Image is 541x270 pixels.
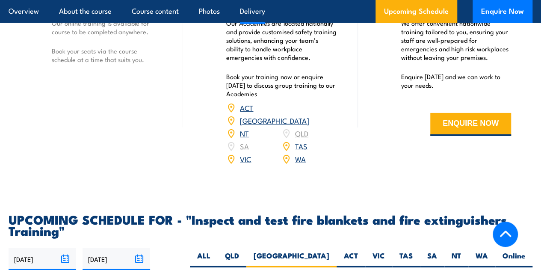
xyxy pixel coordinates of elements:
label: ACT [337,251,365,267]
p: Book your training now or enquire [DATE] to discuss group training to our Academies [226,72,336,98]
label: SA [420,251,444,267]
button: ENQUIRE NOW [430,113,511,136]
a: WA [295,154,306,164]
label: ALL [190,251,218,267]
label: [GEOGRAPHIC_DATA] [246,251,337,267]
label: VIC [365,251,392,267]
label: TAS [392,251,420,267]
a: VIC [240,154,251,164]
label: WA [468,251,495,267]
a: [GEOGRAPHIC_DATA] [240,115,309,125]
input: From date [9,248,76,270]
label: NT [444,251,468,267]
p: Book your seats via the course schedule at a time that suits you. [52,47,162,64]
p: Our online training is available for course to be completed anywhere. [52,19,162,36]
label: QLD [218,251,246,267]
p: Enquire [DATE] and we can work to your needs. [401,72,511,89]
a: TAS [295,141,307,151]
p: Our Academies are located nationally and provide customised safety training solutions, enhancing ... [226,19,336,62]
p: We offer convenient nationwide training tailored to you, ensuring your staff are well-prepared fo... [401,19,511,62]
input: To date [83,248,150,270]
label: Online [495,251,532,267]
a: NT [240,128,249,138]
a: ACT [240,102,253,113]
h2: UPCOMING SCHEDULE FOR - "Inspect and test fire blankets and fire extinguishers Training" [9,214,532,236]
